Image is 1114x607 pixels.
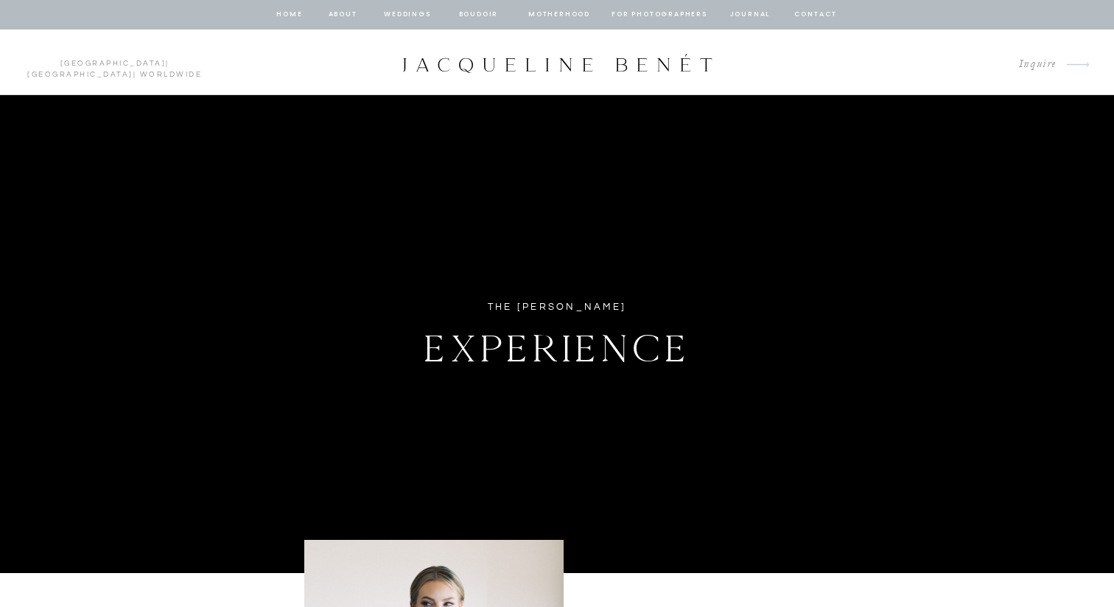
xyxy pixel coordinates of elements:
a: BOUDOIR [458,8,500,21]
a: journal [727,8,773,21]
a: for photographers [612,8,707,21]
h1: Experience [345,319,769,370]
a: home [276,8,304,21]
a: [GEOGRAPHIC_DATA] [27,71,133,78]
a: about [327,8,358,21]
a: Motherhood [528,8,589,21]
a: [GEOGRAPHIC_DATA] [60,60,167,67]
a: Inquire [1007,55,1057,74]
a: Weddings [382,8,432,21]
div: The [PERSON_NAME] [437,299,677,316]
p: | | Worldwide [21,58,209,67]
a: contact [792,8,839,21]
